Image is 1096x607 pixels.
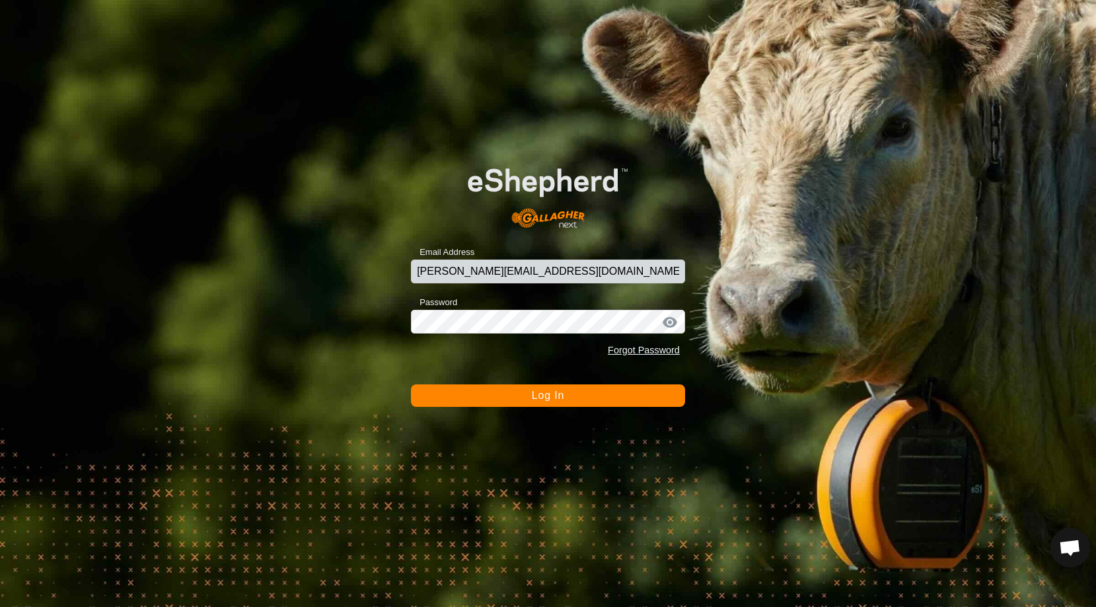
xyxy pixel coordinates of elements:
[411,260,685,283] input: Email Address
[608,345,680,355] a: Forgot Password
[532,390,564,401] span: Log In
[1050,528,1090,567] div: Open chat
[411,384,685,407] button: Log In
[439,145,658,238] img: E-shepherd Logo
[411,246,474,259] label: Email Address
[411,296,457,309] label: Password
